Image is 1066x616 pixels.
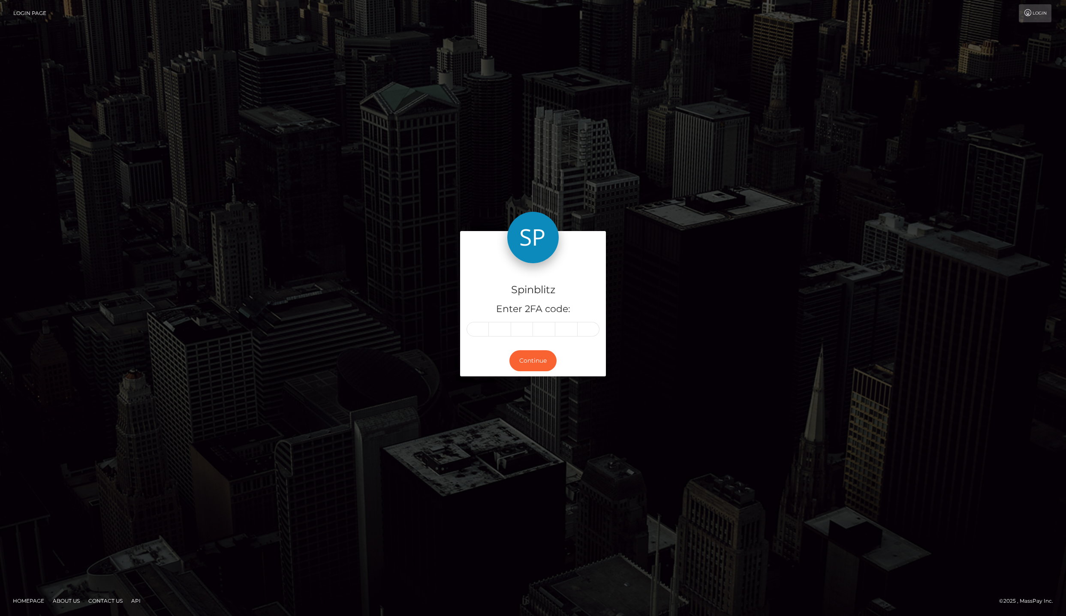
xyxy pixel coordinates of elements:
a: API [128,594,144,607]
a: Homepage [9,594,48,607]
button: Continue [509,350,557,371]
a: Login [1019,4,1051,22]
a: Contact Us [85,594,126,607]
img: Spinblitz [507,212,559,263]
h4: Spinblitz [467,282,599,297]
h5: Enter 2FA code: [467,303,599,316]
a: About Us [49,594,83,607]
a: Login Page [13,4,46,22]
div: © 2025 , MassPay Inc. [999,596,1060,606]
